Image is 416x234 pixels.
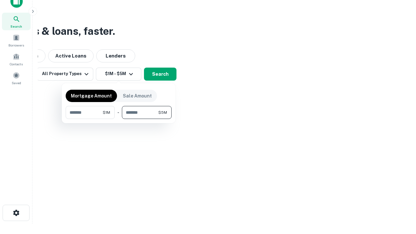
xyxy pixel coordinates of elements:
[71,92,112,99] p: Mortgage Amount
[123,92,152,99] p: Sale Amount
[158,110,167,115] span: $5M
[383,182,416,213] iframe: Chat Widget
[103,110,110,115] span: $1M
[117,106,119,119] div: -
